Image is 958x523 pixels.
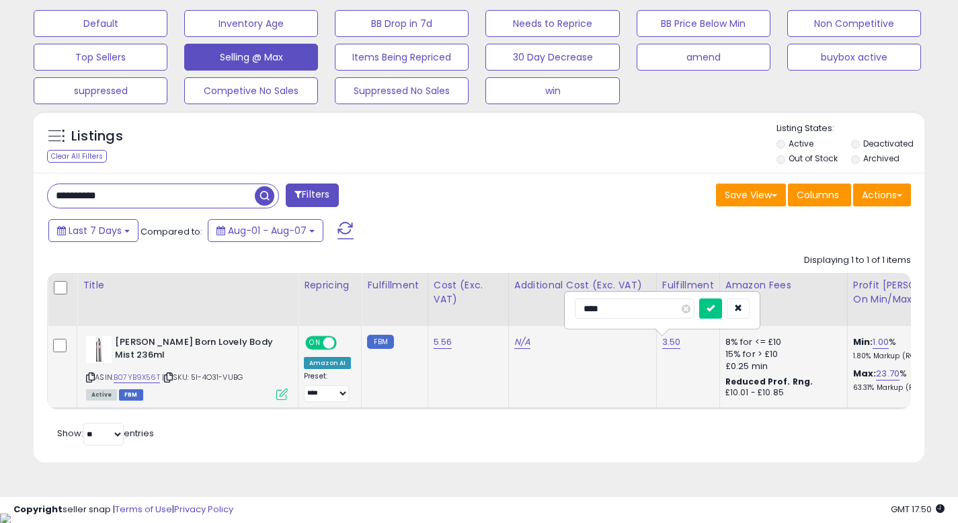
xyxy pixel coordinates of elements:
a: 3.50 [662,335,681,349]
span: FBM [119,389,143,401]
small: FBM [367,335,393,349]
button: Last 7 Days [48,219,138,242]
button: Competive No Sales [184,77,318,104]
a: Privacy Policy [174,503,233,516]
div: ASIN: [86,336,288,399]
h5: Listings [71,127,123,146]
div: Repricing [304,278,356,292]
button: Needs to Reprice [485,10,619,37]
button: BB Price Below Min [637,10,770,37]
span: ON [307,337,323,349]
a: Terms of Use [115,503,172,516]
div: Preset: [304,372,351,402]
b: Reduced Prof. Rng. [725,376,813,387]
a: 5.56 [434,335,452,349]
button: Save View [716,184,786,206]
label: Out of Stock [789,153,838,164]
div: Fulfillment Cost [662,278,714,307]
div: 15% for > £10 [725,348,837,360]
span: 2025-08-15 17:50 GMT [891,503,945,516]
label: Active [789,138,813,149]
div: Fulfillment [367,278,422,292]
button: buybox active [787,44,921,71]
div: Displaying 1 to 1 of 1 items [804,254,911,267]
div: Clear All Filters [47,150,107,163]
button: Top Sellers [34,44,167,71]
b: Max: [853,367,877,380]
span: | SKU: 5I-4O31-VUBG [162,372,243,383]
label: Archived [863,153,900,164]
strong: Copyright [13,503,63,516]
button: BB Drop in 7d [335,10,469,37]
button: Inventory Age [184,10,318,37]
span: All listings currently available for purchase on Amazon [86,389,117,401]
button: win [485,77,619,104]
button: Actions [853,184,911,206]
label: Deactivated [863,138,914,149]
span: Columns [797,188,839,202]
div: Cost (Exc. VAT) [434,278,503,307]
span: Last 7 Days [69,224,122,237]
b: Min: [853,335,873,348]
button: amend [637,44,770,71]
button: suppressed [34,77,167,104]
button: Aug-01 - Aug-07 [208,219,323,242]
a: B07YB9X56T [114,372,160,383]
a: 23.70 [876,367,900,380]
span: Compared to: [141,225,202,238]
span: OFF [335,337,356,349]
div: Title [83,278,292,292]
div: Amazon Fees [725,278,842,292]
div: Additional Cost (Exc. VAT) [514,278,651,292]
span: Aug-01 - Aug-07 [228,224,307,237]
button: Selling @ Max [184,44,318,71]
img: 41L8UaNwFGL._SL40_.jpg [86,336,112,363]
button: Suppressed No Sales [335,77,469,104]
div: £10.01 - £10.85 [725,387,837,399]
p: Listing States: [776,122,924,135]
button: 30 Day Decrease [485,44,619,71]
b: [PERSON_NAME] Born Lovely Body Mist 236ml [115,336,278,364]
button: Filters [286,184,338,207]
button: Non Competitive [787,10,921,37]
div: £0.25 min [725,360,837,372]
div: Amazon AI [304,357,351,369]
div: seller snap | | [13,504,233,516]
div: 8% for <= £10 [725,336,837,348]
span: Show: entries [57,427,154,440]
a: N/A [514,335,530,349]
a: 1.00 [873,335,889,349]
button: Columns [788,184,851,206]
button: Default [34,10,167,37]
button: Items Being Repriced [335,44,469,71]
